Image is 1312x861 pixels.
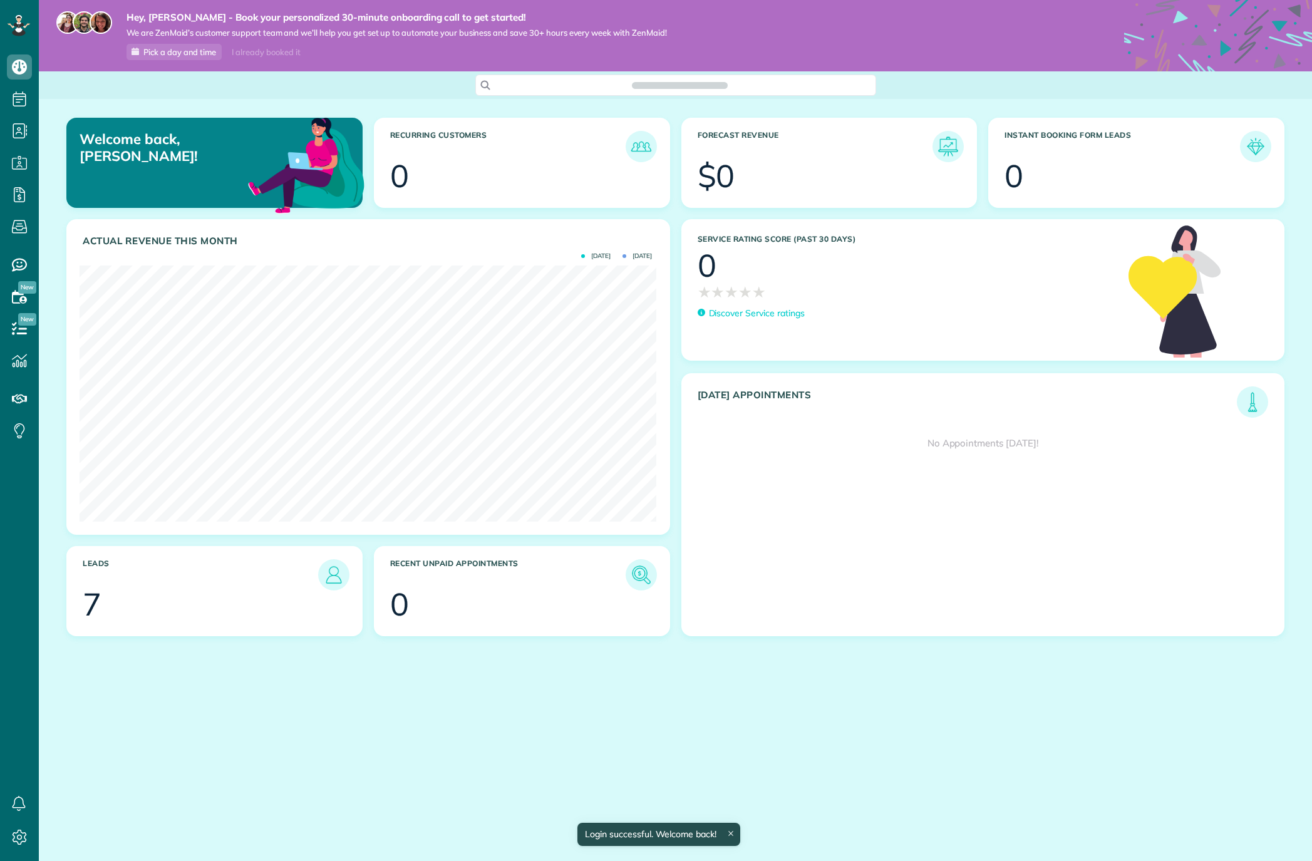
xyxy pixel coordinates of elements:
img: dashboard_welcome-42a62b7d889689a78055ac9021e634bf52bae3f8056760290aed330b23ab8690.png [245,103,367,225]
span: [DATE] [581,253,611,259]
div: No Appointments [DATE]! [682,418,1284,469]
h3: Forecast Revenue [698,131,933,162]
h3: Actual Revenue this month [83,235,657,247]
div: 0 [390,589,409,620]
div: Login successful. Welcome back! [577,823,740,846]
img: maria-72a9807cf96188c08ef61303f053569d2e2a8a1cde33d635c8a3ac13582a053d.jpg [56,11,79,34]
div: I already booked it [224,44,307,60]
img: icon_forecast_revenue-8c13a41c7ed35a8dcfafea3cbb826a0462acb37728057bba2d056411b612bbbe.png [936,134,961,159]
img: icon_todays_appointments-901f7ab196bb0bea1936b74009e4eb5ffbc2d2711fa7634e0d609ed5ef32b18b.png [1240,389,1265,415]
span: Search ZenMaid… [644,79,715,91]
a: Pick a day and time [127,44,222,60]
span: [DATE] [622,253,652,259]
img: icon_unpaid_appointments-47b8ce3997adf2238b356f14209ab4cced10bd1f174958f3ca8f1d0dd7fffeee.png [629,562,654,587]
div: 0 [390,160,409,192]
span: We are ZenMaid’s customer support team and we’ll help you get set up to automate your business an... [127,28,667,38]
div: 0 [1005,160,1023,192]
span: ★ [738,281,752,303]
h3: Instant Booking Form Leads [1005,131,1240,162]
p: Welcome back, [PERSON_NAME]! [80,131,269,164]
img: icon_form_leads-04211a6a04a5b2264e4ee56bc0799ec3eb69b7e499cbb523a139df1d13a81ae0.png [1243,134,1268,159]
span: ★ [725,281,738,303]
img: michelle-19f622bdf1676172e81f8f8fba1fb50e276960ebfe0243fe18214015130c80e4.jpg [90,11,112,34]
span: ★ [711,281,725,303]
strong: Hey, [PERSON_NAME] - Book your personalized 30-minute onboarding call to get started! [127,11,667,24]
h3: Leads [83,559,318,590]
span: Pick a day and time [143,47,216,57]
img: icon_leads-1bed01f49abd5b7fead27621c3d59655bb73ed531f8eeb49469d10e621d6b896.png [321,562,346,587]
div: $0 [698,160,735,192]
span: ★ [752,281,766,303]
div: 7 [83,589,101,620]
img: icon_recurring_customers-cf858462ba22bcd05b5a5880d41d6543d210077de5bb9ebc9590e49fd87d84ed.png [629,134,654,159]
span: New [18,313,36,326]
h3: Service Rating score (past 30 days) [698,235,1117,244]
span: ★ [698,281,711,303]
div: 0 [698,250,716,281]
a: Discover Service ratings [698,307,805,320]
h3: [DATE] Appointments [698,389,1237,418]
h3: Recurring Customers [390,131,626,162]
span: New [18,281,36,294]
h3: Recent unpaid appointments [390,559,626,590]
img: jorge-587dff0eeaa6aab1f244e6dc62b8924c3b6ad411094392a53c71c6c4a576187d.jpg [73,11,95,34]
p: Discover Service ratings [709,307,805,320]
